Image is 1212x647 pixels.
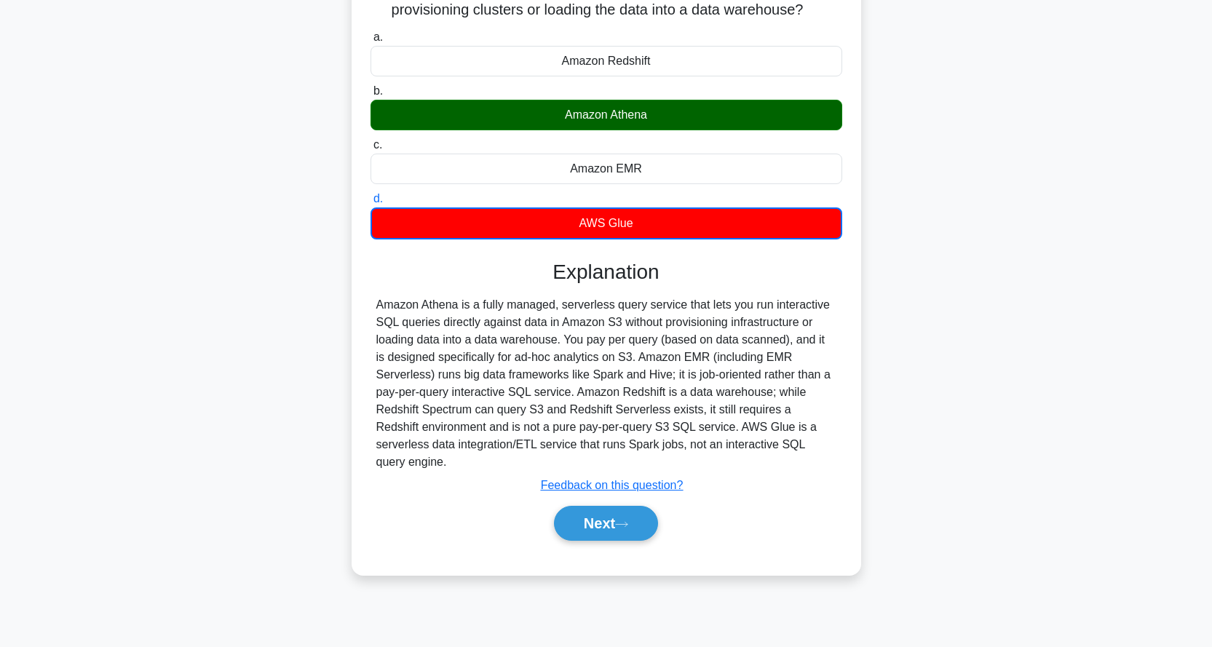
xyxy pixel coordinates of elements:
div: Amazon Redshift [371,46,842,76]
span: d. [373,192,383,205]
button: Next [554,506,658,541]
div: Amazon EMR [371,154,842,184]
span: c. [373,138,382,151]
span: a. [373,31,383,43]
div: AWS Glue [371,207,842,239]
div: Amazon Athena [371,100,842,130]
a: Feedback on this question? [541,479,684,491]
span: b. [373,84,383,97]
div: Amazon Athena is a fully managed, serverless query service that lets you run interactive SQL quer... [376,296,836,471]
h3: Explanation [379,260,833,285]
